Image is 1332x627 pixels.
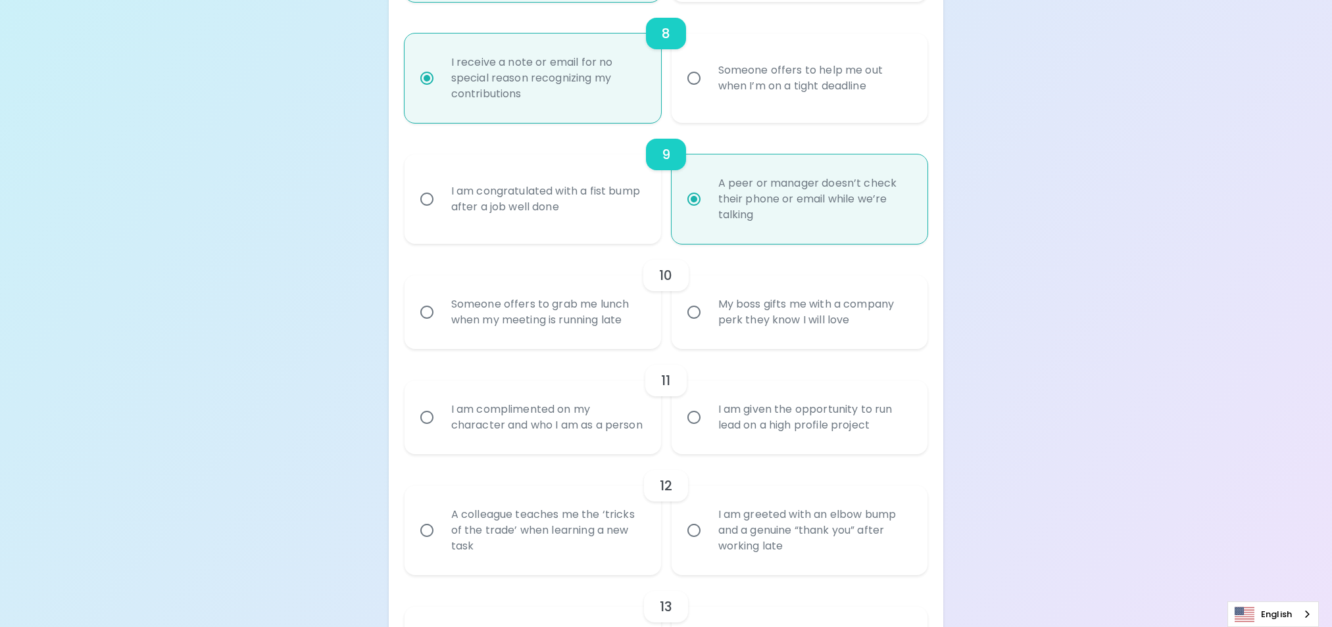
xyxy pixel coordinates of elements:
[1228,602,1318,626] a: English
[441,168,654,231] div: I am congratulated with a fist bump after a job well done
[708,281,921,344] div: My boss gifts me with a company perk they know I will love
[441,386,654,449] div: I am complimented on my character and who I am as a person
[660,596,672,617] h6: 13
[1227,601,1319,627] div: Language
[441,281,654,344] div: Someone offers to grab me lunch when my meeting is running late
[405,244,928,349] div: choice-group-check
[662,23,670,44] h6: 8
[660,475,672,496] h6: 12
[708,160,921,239] div: A peer or manager doesn’t check their phone or email while we’re talking
[661,370,670,391] h6: 11
[1227,601,1319,627] aside: Language selected: English
[441,491,654,570] div: A colleague teaches me the ‘tricks of the trade’ when learning a new task
[662,144,670,165] h6: 9
[405,349,928,454] div: choice-group-check
[708,491,921,570] div: I am greeted with an elbow bump and a genuine “thank you” after working late
[405,2,928,123] div: choice-group-check
[659,265,672,286] h6: 10
[441,39,654,118] div: I receive a note or email for no special reason recognizing my contributions
[708,47,921,110] div: Someone offers to help me out when I’m on a tight deadline
[405,123,928,244] div: choice-group-check
[708,386,921,449] div: I am given the opportunity to run lead on a high profile project
[405,454,928,575] div: choice-group-check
